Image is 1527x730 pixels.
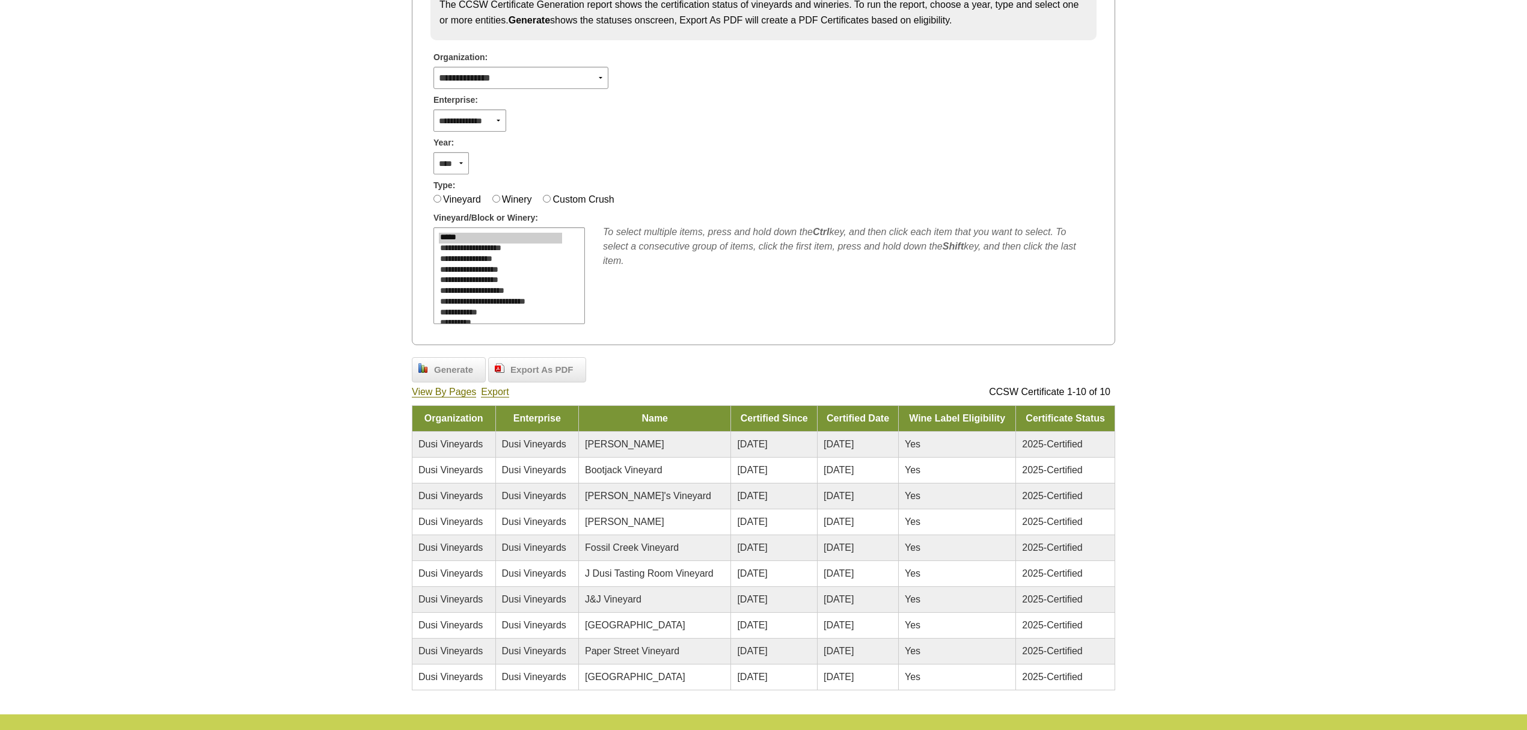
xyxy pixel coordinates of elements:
[905,594,920,604] span: Yes
[502,646,566,656] span: Dusi Vineyards
[495,406,579,432] td: Enterprise
[585,646,679,656] span: Paper Street Vineyard
[412,406,496,432] td: Organization
[824,646,854,656] span: [DATE]
[433,51,488,64] span: Organization:
[585,439,664,449] span: [PERSON_NAME]
[905,491,920,501] span: Yes
[737,517,767,527] span: [DATE]
[824,439,854,449] span: [DATE]
[418,465,483,475] span: Dusi Vineyards
[824,491,854,501] span: [DATE]
[1022,568,1083,578] span: 2025-Certified
[737,542,767,553] span: [DATE]
[824,517,854,527] span: [DATE]
[585,568,714,578] span: J Dusi Tasting Room Vineyard
[504,363,579,377] span: Export As PDF
[502,194,532,204] label: Winery
[585,594,641,604] span: J&J Vineyard
[737,465,767,475] span: [DATE]
[585,620,685,630] span: [GEOGRAPHIC_DATA]
[418,594,483,604] span: Dusi Vineyards
[502,491,566,501] span: Dusi Vineyards
[737,491,767,501] span: [DATE]
[905,672,920,682] span: Yes
[502,517,566,527] span: Dusi Vineyards
[824,672,854,682] span: [DATE]
[433,136,454,149] span: Year:
[585,465,663,475] span: Bootjack Vineyard
[418,517,483,527] span: Dusi Vineyards
[818,406,899,432] td: Certified Date
[813,227,830,237] b: Ctrl
[737,594,767,604] span: [DATE]
[502,672,566,682] span: Dusi Vineyards
[1022,517,1083,527] span: 2025-Certified
[603,225,1094,268] div: To select multiple items, press and hold down the key, and then click each item that you want to ...
[418,568,483,578] span: Dusi Vineyards
[824,594,854,604] span: [DATE]
[1022,465,1083,475] span: 2025-Certified
[579,406,731,432] td: Name
[502,542,566,553] span: Dusi Vineyards
[943,241,964,251] b: Shift
[585,542,679,553] span: Fossil Creek Vineyard
[502,620,566,630] span: Dusi Vineyards
[1022,646,1083,656] span: 2025-Certified
[905,620,920,630] span: Yes
[418,363,428,373] img: chart_bar.png
[737,620,767,630] span: [DATE]
[905,568,920,578] span: Yes
[905,646,920,656] span: Yes
[585,517,664,527] span: [PERSON_NAME]
[737,568,767,578] span: [DATE]
[737,672,767,682] span: [DATE]
[905,517,920,527] span: Yes
[502,594,566,604] span: Dusi Vineyards
[905,439,920,449] span: Yes
[824,568,854,578] span: [DATE]
[905,542,920,553] span: Yes
[824,465,854,475] span: [DATE]
[418,439,483,449] span: Dusi Vineyards
[737,439,767,449] span: [DATE]
[433,94,478,106] span: Enterprise:
[1022,594,1083,604] span: 2025-Certified
[1022,672,1083,682] span: 2025-Certified
[481,387,509,397] a: Export
[443,194,481,204] label: Vineyard
[418,620,483,630] span: Dusi Vineyards
[412,357,486,382] a: Generate
[502,465,566,475] span: Dusi Vineyards
[418,672,483,682] span: Dusi Vineyards
[552,194,614,204] label: Custom Crush
[418,542,483,553] span: Dusi Vineyards
[418,646,483,656] span: Dusi Vineyards
[495,363,504,373] img: doc_pdf.png
[824,542,854,553] span: [DATE]
[433,179,455,192] span: Type:
[433,212,538,224] span: Vineyard/Block or Winery:
[585,491,711,501] span: [PERSON_NAME]'s Vineyard
[418,491,483,501] span: Dusi Vineyards
[905,465,920,475] span: Yes
[899,406,1016,432] td: Wine Label Eligibility
[737,646,767,656] span: [DATE]
[428,363,479,377] span: Generate
[585,672,685,682] span: [GEOGRAPHIC_DATA]
[1022,491,1083,501] span: 2025-Certified
[989,387,1110,397] span: CCSW Certificate 1-10 of 10
[509,15,550,25] strong: Generate
[1022,439,1083,449] span: 2025-Certified
[824,620,854,630] span: [DATE]
[1022,620,1083,630] span: 2025-Certified
[1022,542,1083,553] span: 2025-Certified
[412,387,476,397] a: View By Pages
[502,439,566,449] span: Dusi Vineyards
[502,568,566,578] span: Dusi Vineyards
[1016,406,1115,432] td: Certificate Status
[731,406,818,432] td: Certified Since
[488,357,586,382] a: Export As PDF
